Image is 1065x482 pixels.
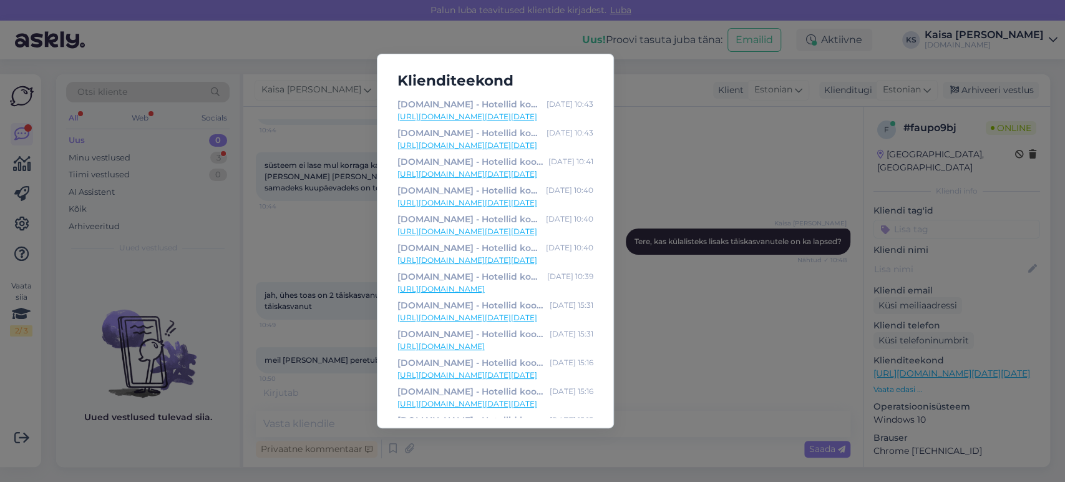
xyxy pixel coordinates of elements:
[550,327,593,341] div: [DATE] 15:31
[547,97,593,111] div: [DATE] 10:43
[397,356,545,370] div: [DOMAIN_NAME] - Hotellid koos võluvate lisavõimalustega
[397,413,545,427] div: [DOMAIN_NAME] - Hotellid koos võluvate lisavõimalustega
[397,398,593,410] a: [URL][DOMAIN_NAME][DATE][DATE]
[397,270,542,283] div: [DOMAIN_NAME] - Hotellid koos võluvate lisavõimalustega
[550,298,593,312] div: [DATE] 15:31
[397,155,543,169] div: [DOMAIN_NAME] - Hotellid koos võluvate lisavõimalustega
[397,327,545,341] div: [DOMAIN_NAME] - Hotellid koos võluvate lisavõimalustega
[387,69,603,92] h5: Klienditeekond
[397,226,593,237] a: [URL][DOMAIN_NAME][DATE][DATE]
[546,241,593,255] div: [DATE] 10:40
[397,212,541,226] div: [DOMAIN_NAME] - Hotellid koos võluvate lisavõimalustega
[397,370,593,381] a: [URL][DOMAIN_NAME][DATE][DATE]
[397,255,593,266] a: [URL][DOMAIN_NAME][DATE][DATE]
[547,126,593,140] div: [DATE] 10:43
[397,111,593,122] a: [URL][DOMAIN_NAME][DATE][DATE]
[397,97,542,111] div: [DOMAIN_NAME] - Hotellid koos võluvate lisavõimalustega
[546,184,593,197] div: [DATE] 10:40
[550,385,593,398] div: [DATE] 15:16
[397,298,545,312] div: [DOMAIN_NAME] - Hotellid koos võluvate lisavõimalustega
[397,184,541,197] div: [DOMAIN_NAME] - Hotellid koos võluvate lisavõimalustega
[397,126,542,140] div: [DOMAIN_NAME] - Hotellid koos võluvate lisavõimalustega
[548,155,593,169] div: [DATE] 10:41
[397,169,593,180] a: [URL][DOMAIN_NAME][DATE][DATE]
[397,241,541,255] div: [DOMAIN_NAME] - Hotellid koos võluvate lisavõimalustega
[397,283,593,295] a: [URL][DOMAIN_NAME]
[547,270,593,283] div: [DATE] 10:39
[550,413,593,427] div: [DATE] 15:15
[550,356,593,370] div: [DATE] 15:16
[397,140,593,151] a: [URL][DOMAIN_NAME][DATE][DATE]
[397,385,545,398] div: [DOMAIN_NAME] - Hotellid koos võluvate lisavõimalustega
[546,212,593,226] div: [DATE] 10:40
[397,341,593,352] a: [URL][DOMAIN_NAME]
[397,197,593,209] a: [URL][DOMAIN_NAME][DATE][DATE]
[397,312,593,323] a: [URL][DOMAIN_NAME][DATE][DATE]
